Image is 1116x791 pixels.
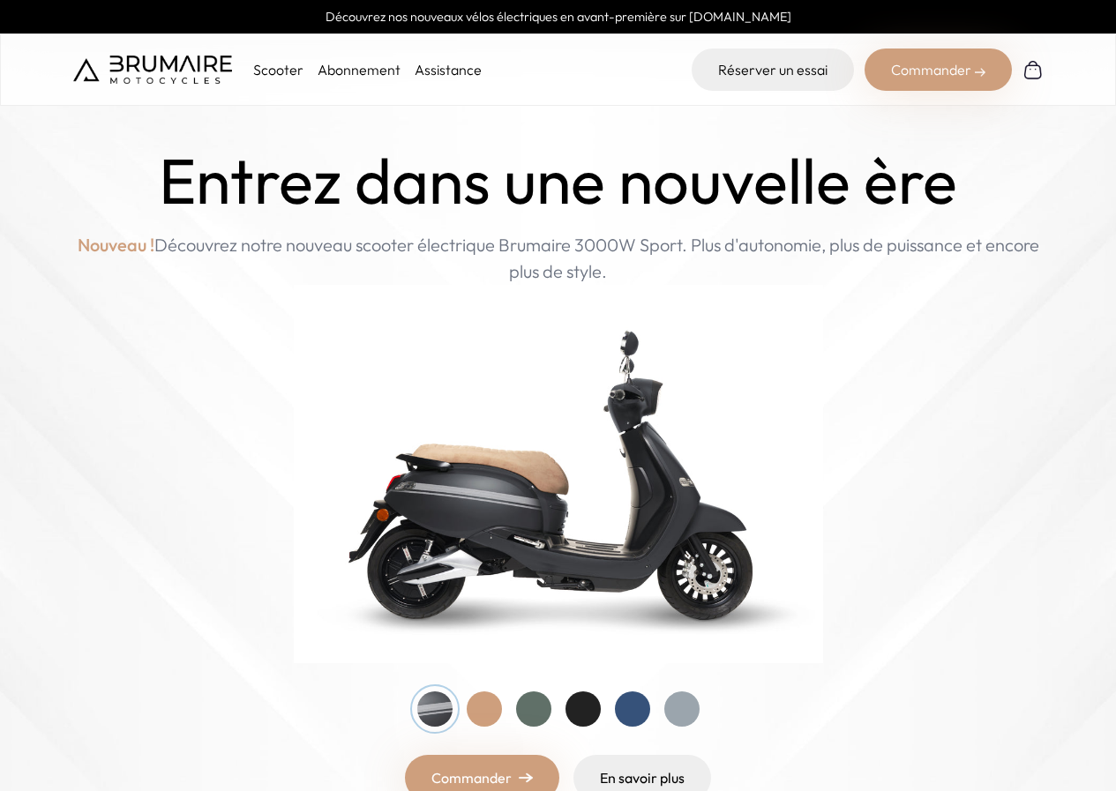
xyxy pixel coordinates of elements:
p: Scooter [253,59,303,80]
div: Commander [865,49,1012,91]
a: Abonnement [318,61,401,78]
a: Assistance [415,61,482,78]
img: right-arrow-2.png [975,67,985,78]
a: Réserver un essai [692,49,854,91]
img: right-arrow.png [519,772,533,783]
img: Brumaire Motocycles [73,56,232,84]
span: Nouveau ! [78,232,154,258]
h1: Entrez dans une nouvelle ère [159,145,957,218]
p: Découvrez notre nouveau scooter électrique Brumaire 3000W Sport. Plus d'autonomie, plus de puissa... [73,232,1044,285]
img: Panier [1022,59,1044,80]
